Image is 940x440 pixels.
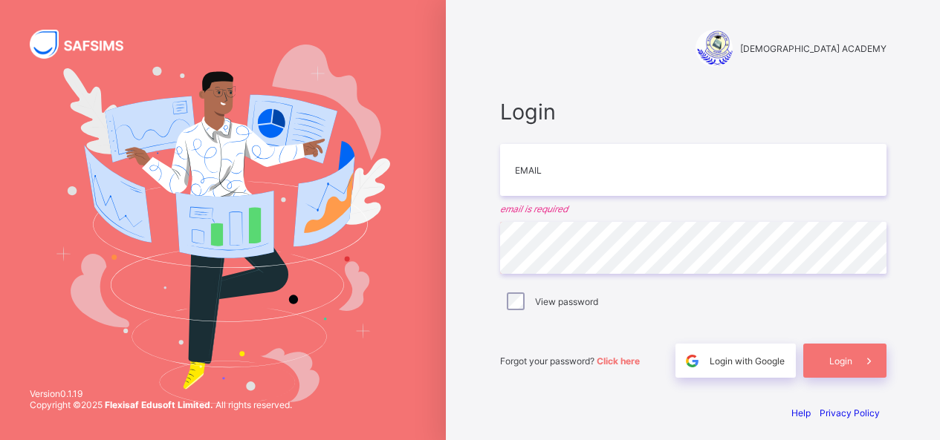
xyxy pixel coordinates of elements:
[56,45,389,403] img: Hero Image
[500,203,886,214] em: email is required
[597,355,640,367] a: Click here
[684,352,701,370] img: google.396cfc9801f0270233282035f929180a.svg
[829,355,852,367] span: Login
[820,407,880,418] a: Privacy Policy
[535,296,598,307] label: View password
[105,399,213,410] strong: Flexisaf Edusoft Limited.
[710,355,785,367] span: Login with Google
[740,43,886,54] span: [DEMOGRAPHIC_DATA] ACADEMY
[791,407,811,418] a: Help
[30,30,141,59] img: SAFSIMS Logo
[500,355,640,367] span: Forgot your password?
[500,99,886,125] span: Login
[30,388,292,399] span: Version 0.1.19
[30,399,292,410] span: Copyright © 2025 All rights reserved.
